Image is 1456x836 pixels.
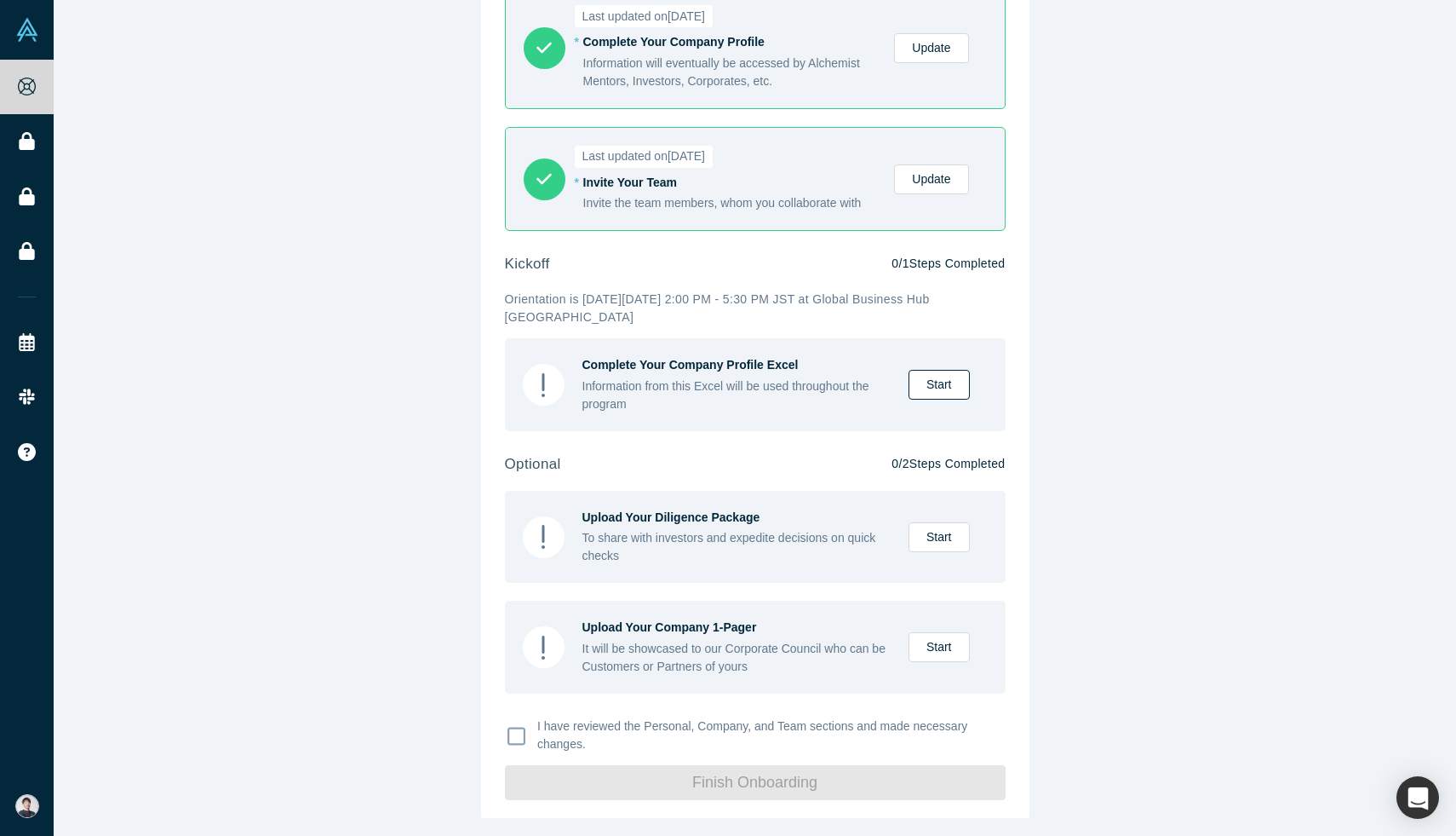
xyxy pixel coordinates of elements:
[15,18,39,42] img: Alchemist Vault Logo
[582,356,891,374] div: Complete Your Company Profile Excel
[582,509,891,527] div: Upload Your Diligence Package
[505,292,930,324] span: Orientation is [DATE][DATE] 2:00 PM - 5:30 PM JST at Global Business Hub [GEOGRAPHIC_DATA]
[505,765,1006,800] button: Finish Onboarding
[583,33,877,51] div: Complete Your Company Profile
[537,718,994,753] p: I have reviewed the Personal, Company, and Team sections and made necessary changes.
[909,522,970,552] a: Start
[582,640,891,676] div: It will be showcased to our Corporate Council who can be Customers or Partners of yours
[15,794,39,818] img: Katsutoshi Tabata's Account
[575,5,714,27] span: Last updated on [DATE]
[583,55,877,90] div: Information will eventually be accessed by Alchemist Mentors, Investors, Corporates, etc.
[575,146,714,168] span: Last updated on [DATE]
[909,632,970,662] a: Start
[505,256,550,272] strong: kickoff
[582,529,891,565] div: To share with investors and expedite decisions on quick checks
[909,370,970,400] a: Start
[894,33,968,63] a: Update
[891,255,1005,273] p: 0 / 1 Steps Completed
[583,174,877,192] div: Invite Your Team
[583,194,877,212] div: Invite the team members, whom you collaborate with
[582,378,891,413] div: Information from this Excel will be used throughout the program
[505,456,561,472] strong: optional
[891,455,1005,473] p: 0 / 2 Steps Completed
[894,164,968,194] a: Update
[582,619,891,637] div: Upload Your Company 1-Pager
